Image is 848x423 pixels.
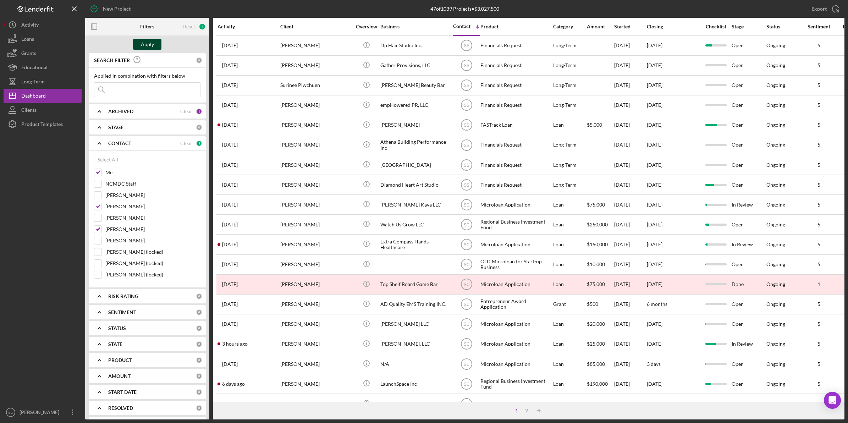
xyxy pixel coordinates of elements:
[463,182,469,187] text: SS
[614,96,646,115] div: [DATE]
[280,76,351,95] div: Surinee Piwchuen
[766,242,785,247] div: Ongoing
[614,374,646,393] div: [DATE]
[463,362,469,367] text: SC
[4,32,82,46] a: Loans
[614,136,646,154] div: [DATE]
[801,202,837,208] div: 5
[98,153,118,167] div: Select All
[647,261,662,267] time: [DATE]
[732,116,766,134] div: Open
[108,309,136,315] b: SENTIMENT
[463,342,469,347] text: SC
[614,394,646,413] div: [DATE]
[801,62,837,68] div: 5
[222,242,238,247] time: 2025-08-05 21:19
[766,122,785,128] div: Ongoing
[463,63,469,68] text: SS
[196,293,202,300] div: 0
[380,394,451,413] div: Bigdog Capital Holdings LLC
[380,56,451,75] div: Gather Provisions, LLC
[801,82,837,88] div: 5
[614,255,646,274] div: [DATE]
[614,56,646,75] div: [DATE]
[480,275,551,294] div: Microloan Application
[801,102,837,108] div: 5
[587,295,613,314] div: $500
[380,295,451,314] div: AD Quality EMS Training INC.
[380,235,451,254] div: Extra Compass Hands Healthcare
[105,226,200,233] label: [PERSON_NAME]
[801,222,837,227] div: 5
[280,394,351,413] div: [PERSON_NAME] St Pierre
[463,322,469,327] text: SC
[614,175,646,194] div: [DATE]
[553,175,586,194] div: Long-Term
[480,215,551,234] div: Regional Business Investment Fund
[480,24,551,29] div: Product
[222,182,238,188] time: 2025-05-19 21:01
[732,394,766,413] div: In Review
[463,302,469,307] text: SC
[105,214,200,221] label: [PERSON_NAME]
[732,76,766,95] div: Open
[553,235,586,254] div: Loan
[222,262,238,267] time: 2021-03-26 17:52
[553,76,586,95] div: Long-Term
[732,255,766,274] div: Open
[647,361,661,367] time: 3 days
[222,321,238,327] time: 2025-07-01 19:17
[280,255,351,274] div: [PERSON_NAME]
[196,108,202,115] div: 1
[801,361,837,367] div: 5
[380,355,451,373] div: N/A
[614,295,646,314] div: [DATE]
[732,195,766,214] div: In Review
[140,24,154,29] b: Filters
[480,355,551,373] div: Microloan Application
[553,295,586,314] div: Grant
[732,136,766,154] div: Open
[732,235,766,254] div: In Review
[108,109,133,114] b: ARCHIVED
[801,341,837,347] div: 5
[766,62,785,68] div: Ongoing
[614,335,646,353] div: [DATE]
[732,295,766,314] div: Open
[732,96,766,115] div: Open
[21,75,45,90] div: Long-Term
[732,36,766,55] div: Open
[766,182,785,188] div: Ongoing
[108,373,131,379] b: AMOUNT
[732,215,766,234] div: Open
[463,222,469,227] text: SC
[801,321,837,327] div: 5
[180,109,192,114] div: Clear
[801,262,837,267] div: 5
[4,75,82,89] button: Long-Term
[647,42,662,48] time: [DATE]
[141,39,154,50] div: Apply
[766,142,785,148] div: Ongoing
[614,235,646,254] div: [DATE]
[480,155,551,174] div: Financials Request
[801,242,837,247] div: 5
[480,394,551,413] div: Microloan Application
[196,140,202,147] div: 3
[222,361,238,367] time: 2025-07-09 16:57
[21,89,46,105] div: Dashboard
[463,123,469,128] text: SS
[196,389,202,395] div: 0
[480,374,551,393] div: Regional Business Investment Fund
[587,215,613,234] div: $250,000
[380,24,451,29] div: Business
[766,361,785,367] div: Ongoing
[4,46,82,60] a: Grants
[587,315,613,334] div: $20,000
[766,281,785,287] div: Ongoing
[587,116,613,134] div: $5,000
[380,275,451,294] div: Top Shelf Board Game Bar
[280,56,351,75] div: [PERSON_NAME]
[801,162,837,168] div: 5
[553,116,586,134] div: Loan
